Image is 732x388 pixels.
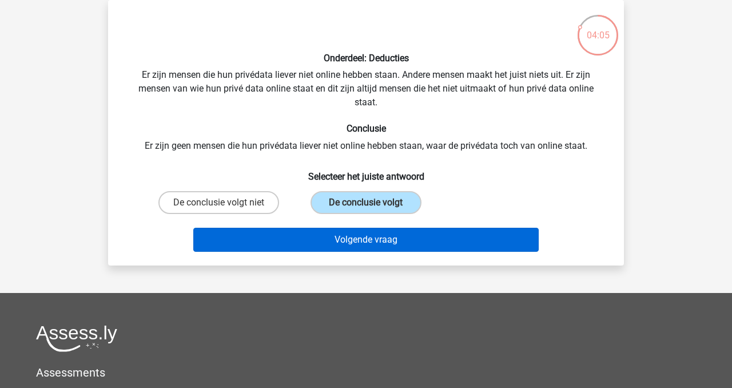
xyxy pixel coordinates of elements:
[158,191,279,214] label: De conclusie volgt niet
[36,366,696,379] h5: Assessments
[193,228,539,252] button: Volgende vraag
[576,14,619,42] div: 04:05
[36,325,117,352] img: Assessly logo
[113,9,619,256] div: Er zijn mensen die hun privédata liever niet online hebben staan. Andere mensen maakt het juist n...
[126,162,606,182] h6: Selecteer het juiste antwoord
[126,123,606,134] h6: Conclusie
[311,191,421,214] label: De conclusie volgt
[126,53,606,64] h6: Onderdeel: Deducties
